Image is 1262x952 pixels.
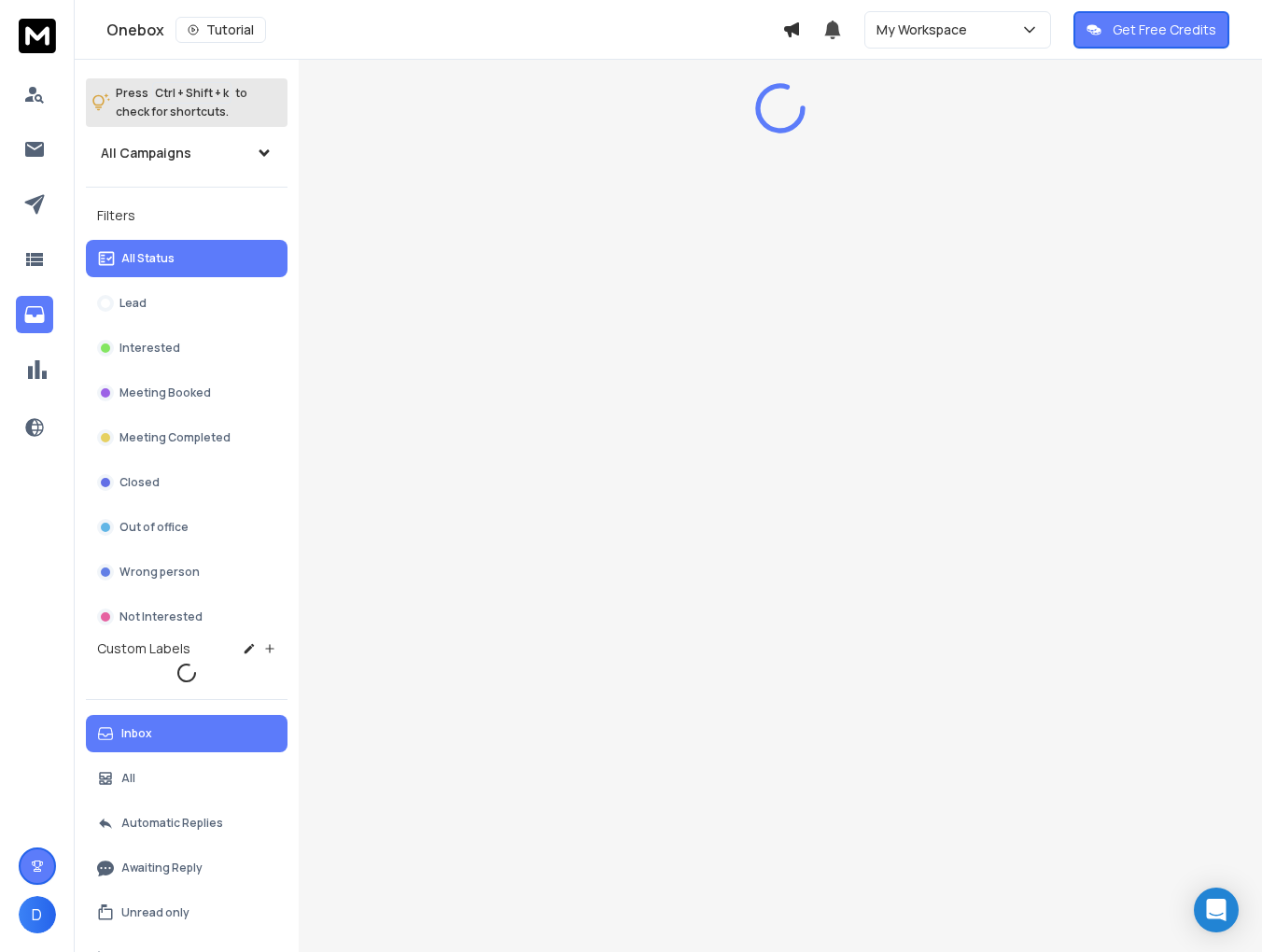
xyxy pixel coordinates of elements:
[86,598,287,636] button: Not Interested
[86,285,287,322] button: Lead
[119,385,211,400] p: Meeting Booked
[121,251,175,266] p: All Status
[121,771,135,786] p: All
[19,896,56,933] button: D
[86,419,287,456] button: Meeting Completed
[1194,888,1239,932] div: Open Intercom Messenger
[86,329,287,367] button: Interested
[86,374,287,412] button: Meeting Booked
[121,905,189,920] p: Unread only
[101,144,191,162] h1: All Campaigns
[119,341,180,356] p: Interested
[119,565,200,580] p: Wrong person
[175,17,266,43] button: Tutorial
[1073,11,1229,49] button: Get Free Credits
[86,715,287,752] button: Inbox
[121,816,223,831] p: Automatic Replies
[119,430,231,445] p: Meeting Completed
[876,21,975,39] p: My Workspace
[86,894,287,931] button: Unread only
[86,464,287,501] button: Closed
[1113,21,1216,39] p: Get Free Credits
[86,849,287,887] button: Awaiting Reply
[97,639,190,658] h3: Custom Labels
[86,760,287,797] button: All
[119,520,189,535] p: Out of office
[152,82,231,104] span: Ctrl + Shift + k
[86,240,287,277] button: All Status
[121,861,203,875] p: Awaiting Reply
[106,17,782,43] div: Onebox
[119,609,203,624] p: Not Interested
[116,84,247,121] p: Press to check for shortcuts.
[121,726,152,741] p: Inbox
[86,203,287,229] h3: Filters
[86,553,287,591] button: Wrong person
[119,296,147,311] p: Lead
[86,509,287,546] button: Out of office
[119,475,160,490] p: Closed
[86,134,287,172] button: All Campaigns
[86,805,287,842] button: Automatic Replies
